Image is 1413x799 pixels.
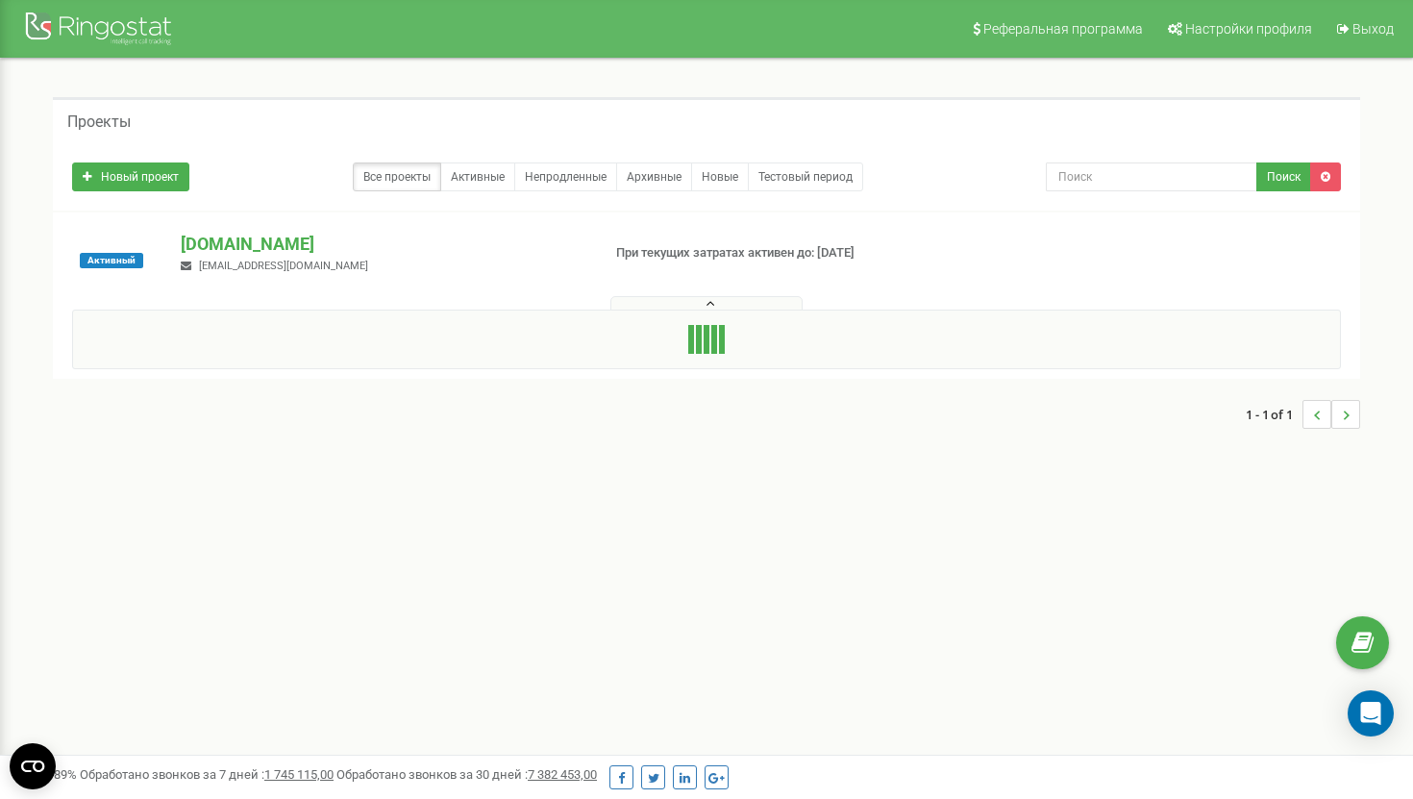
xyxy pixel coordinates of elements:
[10,743,56,789] button: Open CMP widget
[983,21,1143,37] span: Реферальная программа
[440,162,515,191] a: Активные
[1046,162,1258,191] input: Поиск
[80,253,143,268] span: Активный
[616,244,912,262] p: При текущих затратах активен до: [DATE]
[1352,21,1394,37] span: Выход
[353,162,441,191] a: Все проекты
[336,767,597,782] span: Обработано звонков за 30 дней :
[72,162,189,191] a: Новый проект
[616,162,692,191] a: Архивные
[528,767,597,782] u: 7 382 453,00
[80,767,334,782] span: Обработано звонков за 7 дней :
[264,767,334,782] u: 1 745 115,00
[1348,690,1394,737] div: Open Intercom Messenger
[67,113,131,131] h5: Проекты
[514,162,617,191] a: Непродленные
[181,232,584,257] p: [DOMAIN_NAME]
[1256,162,1311,191] button: Поиск
[1185,21,1312,37] span: Настройки профиля
[199,260,368,272] span: [EMAIL_ADDRESS][DOMAIN_NAME]
[748,162,863,191] a: Тестовый период
[1246,400,1302,429] span: 1 - 1 of 1
[1246,381,1360,448] nav: ...
[691,162,749,191] a: Новые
